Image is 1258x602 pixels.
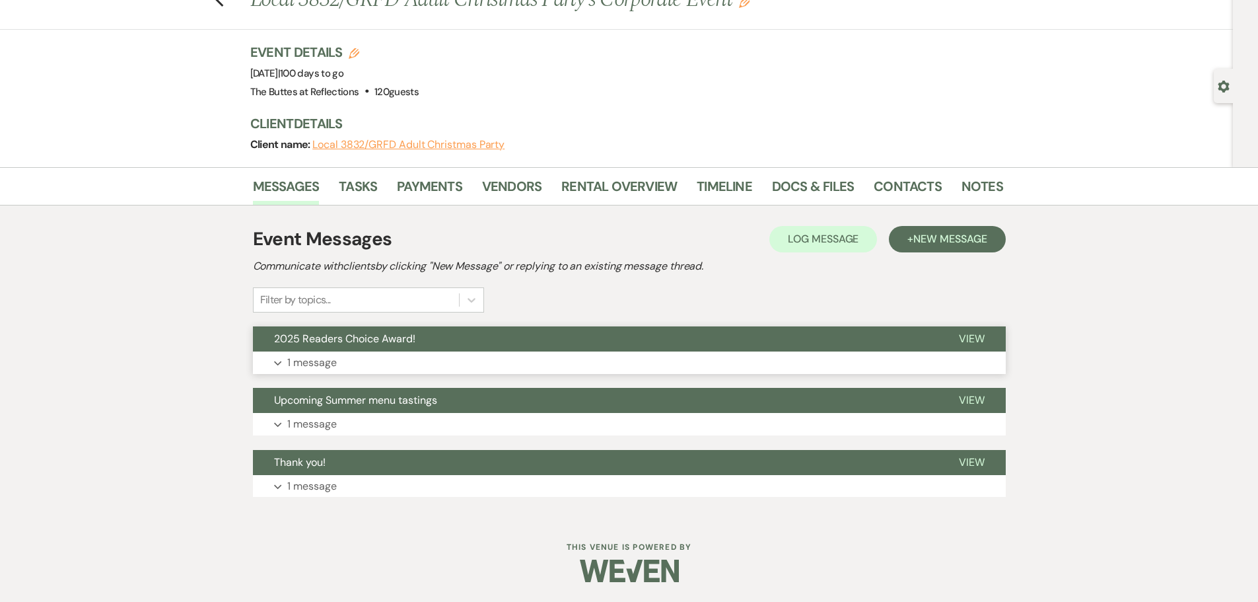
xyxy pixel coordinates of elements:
span: Client name: [250,137,313,151]
button: View [938,450,1006,475]
span: View [959,393,985,407]
p: 1 message [287,354,337,371]
button: 1 message [253,475,1006,498]
span: View [959,455,985,469]
a: Notes [961,176,1003,205]
button: View [938,388,1006,413]
span: 100 days to go [280,67,343,80]
span: [DATE] [250,67,344,80]
p: 1 message [287,416,337,433]
img: Weven Logo [580,548,679,594]
a: Payments [397,176,462,205]
a: Vendors [482,176,542,205]
a: Contacts [874,176,942,205]
button: 1 message [253,413,1006,435]
button: Thank you! [253,450,938,475]
button: 1 message [253,352,1006,374]
button: Open lead details [1218,79,1230,92]
a: Messages [253,176,320,205]
button: View [938,326,1006,352]
span: 120 guests [374,85,419,98]
h3: Client Details [250,114,990,133]
h1: Event Messages [253,225,392,253]
button: 2025 Readers Choice Award! [253,326,938,352]
span: Thank you! [274,455,326,469]
span: Log Message [788,232,858,246]
h2: Communicate with clients by clicking "New Message" or replying to an existing message thread. [253,258,1006,274]
a: Timeline [697,176,752,205]
span: Upcoming Summer menu tastings [274,393,437,407]
a: Rental Overview [561,176,677,205]
button: +New Message [889,226,1005,252]
span: View [959,332,985,346]
a: Tasks [339,176,377,205]
span: 2025 Readers Choice Award! [274,332,415,346]
h3: Event Details [250,43,419,61]
span: The Buttes at Reflections [250,85,359,98]
button: Local 3832/GRFD Adult Christmas Party [312,139,505,150]
div: Filter by topics... [260,292,331,308]
span: New Message [913,232,987,246]
a: Docs & Files [772,176,854,205]
span: | [278,67,343,80]
button: Log Message [769,226,877,252]
p: 1 message [287,478,337,495]
button: Upcoming Summer menu tastings [253,388,938,413]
